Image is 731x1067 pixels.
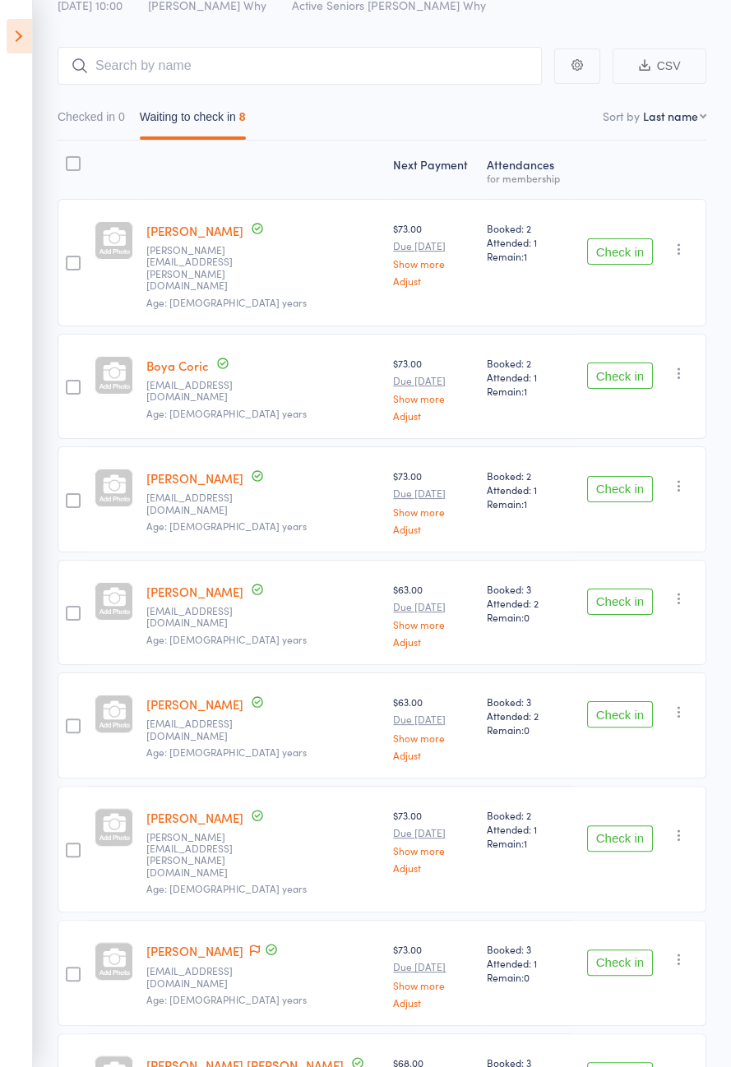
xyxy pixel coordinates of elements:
[587,949,653,976] button: Check in
[524,249,527,263] span: 1
[524,610,530,624] span: 0
[487,356,566,370] span: Booked: 2
[146,965,253,989] small: gsmith23@bigpond.net.au
[146,469,243,487] a: [PERSON_NAME]
[487,384,566,398] span: Remain:
[146,695,243,713] a: [PERSON_NAME]
[487,221,566,235] span: Booked: 2
[487,483,566,497] span: Attended: 1
[487,709,566,723] span: Attended: 2
[393,750,474,760] a: Adjust
[393,582,474,647] div: $63.00
[487,836,566,850] span: Remain:
[393,845,474,856] a: Show more
[146,831,253,879] small: margaret.mclachlan@gmail.com
[613,48,706,84] button: CSV
[58,102,125,140] button: Checked in0
[393,240,474,252] small: Due [DATE]
[587,825,653,852] button: Check in
[146,942,243,959] a: [PERSON_NAME]
[118,110,125,123] div: 0
[587,238,653,265] button: Check in
[487,970,566,984] span: Remain:
[393,275,474,286] a: Adjust
[393,619,474,630] a: Show more
[487,596,566,610] span: Attended: 2
[487,249,566,263] span: Remain:
[487,942,566,956] span: Booked: 3
[587,476,653,502] button: Check in
[393,221,474,286] div: $73.00
[487,610,566,624] span: Remain:
[487,370,566,384] span: Attended: 1
[487,822,566,836] span: Attended: 1
[146,244,253,292] small: gwen.brody@hotmail.com.au
[146,357,209,374] a: Boya Coric
[146,605,253,629] small: micheleeastburn@hotmail.com
[146,295,307,309] span: Age: [DEMOGRAPHIC_DATA] years
[386,148,480,192] div: Next Payment
[146,992,307,1006] span: Age: [DEMOGRAPHIC_DATA] years
[487,582,566,596] span: Booked: 3
[393,827,474,838] small: Due [DATE]
[487,956,566,970] span: Attended: 1
[393,487,474,499] small: Due [DATE]
[524,970,530,984] span: 0
[393,808,474,873] div: $73.00
[587,363,653,389] button: Check in
[587,589,653,615] button: Check in
[487,695,566,709] span: Booked: 3
[146,881,307,895] span: Age: [DEMOGRAPHIC_DATA] years
[393,375,474,386] small: Due [DATE]
[487,808,566,822] span: Booked: 2
[487,723,566,737] span: Remain:
[393,393,474,404] a: Show more
[146,745,307,759] span: Age: [DEMOGRAPHIC_DATA] years
[146,406,307,420] span: Age: [DEMOGRAPHIC_DATA] years
[58,47,542,85] input: Search by name
[146,632,307,646] span: Age: [DEMOGRAPHIC_DATA] years
[587,701,653,727] button: Check in
[393,356,474,421] div: $73.00
[393,980,474,991] a: Show more
[487,497,566,510] span: Remain:
[643,108,698,124] div: Last name
[146,222,243,239] a: [PERSON_NAME]
[140,102,246,140] button: Waiting to check in8
[393,506,474,517] a: Show more
[487,173,566,183] div: for membership
[524,723,530,737] span: 0
[393,469,474,533] div: $73.00
[146,809,243,826] a: [PERSON_NAME]
[480,148,572,192] div: Atten­dances
[393,714,474,725] small: Due [DATE]
[146,718,253,741] small: petereastburn@hotmail.com
[393,862,474,873] a: Adjust
[146,379,253,403] small: test@clubworx.com
[524,497,527,510] span: 1
[393,997,474,1008] a: Adjust
[524,384,527,398] span: 1
[393,524,474,534] a: Adjust
[146,583,243,600] a: [PERSON_NAME]
[393,636,474,647] a: Adjust
[603,108,640,124] label: Sort by
[146,519,307,533] span: Age: [DEMOGRAPHIC_DATA] years
[393,258,474,269] a: Show more
[146,492,253,515] small: karencurtis48@yahoo.com.au
[393,695,474,760] div: $63.00
[524,836,527,850] span: 1
[393,961,474,972] small: Due [DATE]
[487,235,566,249] span: Attended: 1
[393,601,474,612] small: Due [DATE]
[393,732,474,743] a: Show more
[393,942,474,1007] div: $73.00
[239,110,246,123] div: 8
[487,469,566,483] span: Booked: 2
[393,410,474,421] a: Adjust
